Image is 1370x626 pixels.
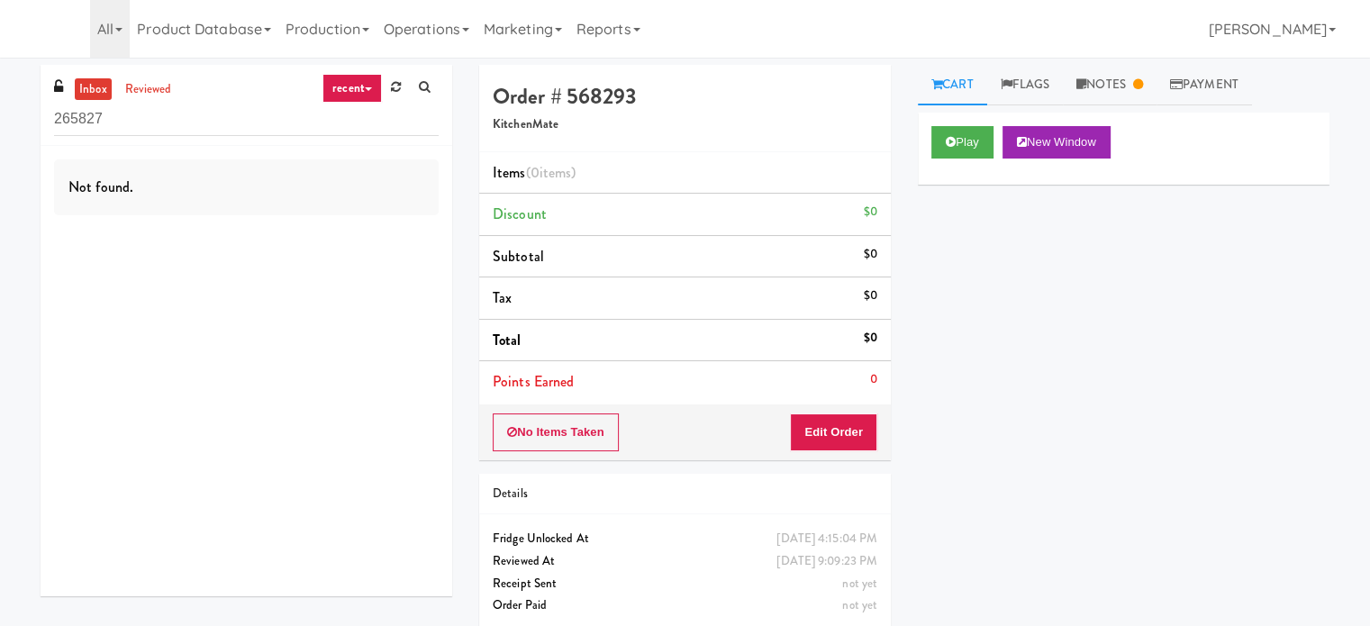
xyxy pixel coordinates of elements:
span: not yet [842,596,877,613]
button: Play [931,126,993,159]
span: Tax [493,287,512,308]
span: Not found. [68,177,133,197]
a: Notes [1063,65,1157,105]
h5: KitchenMate [493,118,877,132]
div: 0 [870,368,877,391]
div: $0 [864,285,877,307]
a: Payment [1157,65,1252,105]
div: Fridge Unlocked At [493,528,877,550]
span: Subtotal [493,246,544,267]
div: $0 [864,327,877,349]
div: [DATE] 9:09:23 PM [776,550,877,573]
div: [DATE] 4:15:04 PM [776,528,877,550]
a: reviewed [121,78,177,101]
div: $0 [864,243,877,266]
input: Search vision orders [54,103,439,136]
button: No Items Taken [493,413,619,451]
span: Points Earned [493,371,574,392]
a: inbox [75,78,112,101]
ng-pluralize: items [540,162,572,183]
span: not yet [842,575,877,592]
a: recent [322,74,382,103]
span: Discount [493,204,547,224]
span: Total [493,330,522,350]
span: (0 ) [526,162,576,183]
img: Micromart [41,14,72,45]
div: $0 [864,201,877,223]
div: Receipt Sent [493,573,877,595]
button: New Window [1003,126,1111,159]
a: Flags [987,65,1064,105]
div: Order Paid [493,594,877,617]
a: Cart [918,65,987,105]
div: Details [493,483,877,505]
button: Edit Order [790,413,877,451]
div: Reviewed At [493,550,877,573]
span: Items [493,162,576,183]
h4: Order # 568293 [493,85,877,108]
